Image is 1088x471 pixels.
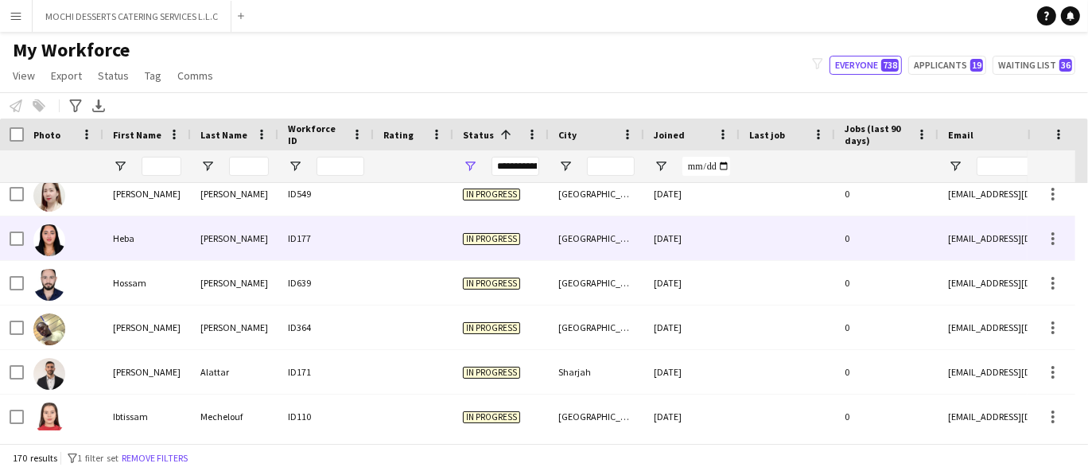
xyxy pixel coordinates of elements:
[549,172,644,216] div: [GEOGRAPHIC_DATA]
[45,65,88,86] a: Export
[835,395,938,438] div: 0
[549,261,644,305] div: [GEOGRAPHIC_DATA]
[835,350,938,394] div: 0
[845,123,910,146] span: Jobs (last 90 days)
[191,350,278,394] div: Alattar
[229,157,269,176] input: Last Name Filter Input
[145,68,161,83] span: Tag
[463,189,520,200] span: In progress
[278,306,374,349] div: ID364
[33,358,65,390] img: Ibrahim Alattar
[51,68,82,83] span: Export
[463,233,520,245] span: In progress
[191,395,278,438] div: Mechelouf
[288,159,302,173] button: Open Filter Menu
[948,129,973,141] span: Email
[119,450,191,467] button: Remove filters
[463,129,494,141] span: Status
[644,172,740,216] div: [DATE]
[98,68,129,83] span: Status
[191,172,278,216] div: [PERSON_NAME]
[549,216,644,260] div: [GEOGRAPHIC_DATA]
[77,452,119,464] span: 1 filter set
[587,157,635,176] input: City Filter Input
[749,129,785,141] span: Last job
[835,172,938,216] div: 0
[13,68,35,83] span: View
[33,1,231,32] button: MOCHI DESSERTS CATERING SERVICES L.L.C
[171,65,220,86] a: Comms
[113,159,127,173] button: Open Filter Menu
[463,278,520,290] span: In progress
[33,180,65,212] img: Hazel Basilio
[278,261,374,305] div: ID639
[66,96,85,115] app-action-btn: Advanced filters
[33,313,65,345] img: Ibrahim Adewale adeyemi
[463,367,520,379] span: In progress
[549,395,644,438] div: [GEOGRAPHIC_DATA]
[191,306,278,349] div: [PERSON_NAME]
[278,350,374,394] div: ID171
[682,157,730,176] input: Joined Filter Input
[549,306,644,349] div: [GEOGRAPHIC_DATA]
[191,261,278,305] div: [PERSON_NAME]
[33,403,65,434] img: Ibtissam Mechelouf
[644,350,740,394] div: [DATE]
[993,56,1075,75] button: Waiting list36
[138,65,168,86] a: Tag
[463,322,520,334] span: In progress
[288,123,345,146] span: Workforce ID
[644,395,740,438] div: [DATE]
[103,306,191,349] div: [PERSON_NAME]
[463,411,520,423] span: In progress
[549,350,644,394] div: Sharjah
[317,157,364,176] input: Workforce ID Filter Input
[463,159,477,173] button: Open Filter Menu
[644,261,740,305] div: [DATE]
[835,216,938,260] div: 0
[103,172,191,216] div: [PERSON_NAME]
[103,350,191,394] div: [PERSON_NAME]
[835,261,938,305] div: 0
[278,172,374,216] div: ID549
[200,129,247,141] span: Last Name
[278,216,374,260] div: ID177
[558,159,573,173] button: Open Filter Menu
[103,261,191,305] div: Hossam
[191,216,278,260] div: [PERSON_NAME]
[970,59,983,72] span: 19
[33,269,65,301] img: Hossam Mohamed
[89,96,108,115] app-action-btn: Export XLSX
[13,38,130,62] span: My Workforce
[103,216,191,260] div: Heba
[142,157,181,176] input: First Name Filter Input
[91,65,135,86] a: Status
[835,306,938,349] div: 0
[103,395,191,438] div: Ibtissam
[908,56,986,75] button: Applicants19
[644,306,740,349] div: [DATE]
[383,129,414,141] span: Rating
[200,159,215,173] button: Open Filter Menu
[948,159,962,173] button: Open Filter Menu
[644,216,740,260] div: [DATE]
[278,395,374,438] div: ID110
[1059,59,1072,72] span: 36
[558,129,577,141] span: City
[6,65,41,86] a: View
[654,159,668,173] button: Open Filter Menu
[177,68,213,83] span: Comms
[881,59,899,72] span: 738
[33,224,65,256] img: Heba Ghassan
[654,129,685,141] span: Joined
[113,129,161,141] span: First Name
[830,56,902,75] button: Everyone738
[33,129,60,141] span: Photo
